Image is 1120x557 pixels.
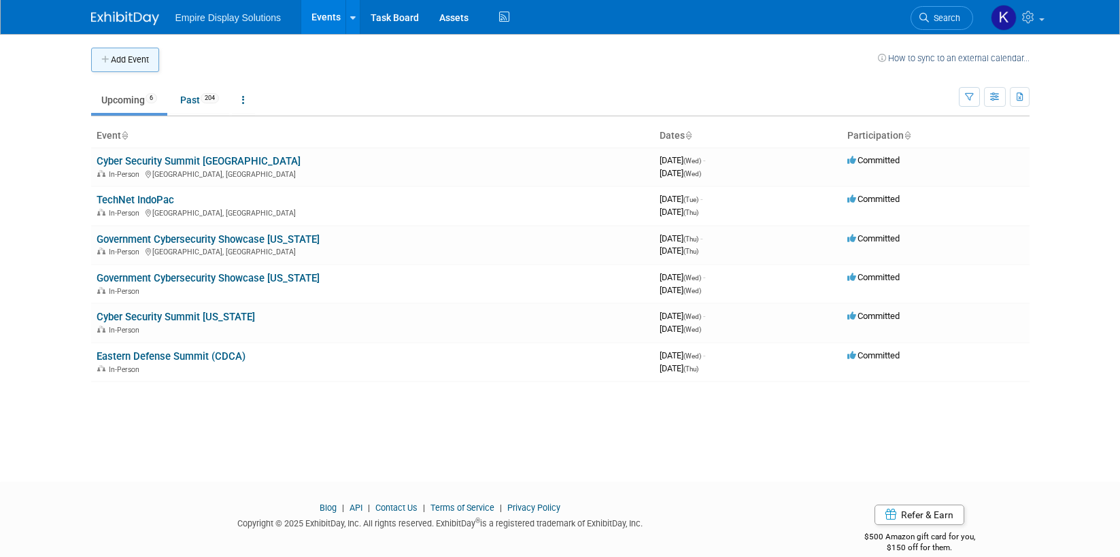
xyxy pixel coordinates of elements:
[683,326,701,333] span: (Wed)
[810,542,1030,554] div: $150 off for them.
[109,365,143,374] span: In-Person
[97,326,105,333] img: In-Person Event
[660,246,698,256] span: [DATE]
[97,311,255,323] a: Cyber Security Summit [US_STATE]
[660,363,698,373] span: [DATE]
[929,13,960,23] span: Search
[97,207,649,218] div: [GEOGRAPHIC_DATA], [GEOGRAPHIC_DATA]
[97,272,320,284] a: Government Cybersecurity Showcase [US_STATE]
[320,503,337,513] a: Blog
[660,233,702,243] span: [DATE]
[683,157,701,165] span: (Wed)
[875,505,964,525] a: Refer & Earn
[904,130,911,141] a: Sort by Participation Type
[847,233,900,243] span: Committed
[683,365,698,373] span: (Thu)
[878,53,1030,63] a: How to sync to an external calendar...
[507,503,560,513] a: Privacy Policy
[700,194,702,204] span: -
[847,155,900,165] span: Committed
[475,517,480,524] sup: ®
[685,130,692,141] a: Sort by Start Date
[660,272,705,282] span: [DATE]
[430,503,494,513] a: Terms of Service
[97,365,105,372] img: In-Person Event
[847,272,900,282] span: Committed
[350,503,362,513] a: API
[842,124,1030,148] th: Participation
[847,350,900,360] span: Committed
[175,12,282,23] span: Empire Display Solutions
[109,326,143,335] span: In-Person
[683,209,698,216] span: (Thu)
[683,248,698,255] span: (Thu)
[109,287,143,296] span: In-Person
[170,87,229,113] a: Past204
[97,194,174,206] a: TechNet IndoPac
[660,285,701,295] span: [DATE]
[97,168,649,179] div: [GEOGRAPHIC_DATA], [GEOGRAPHIC_DATA]
[683,313,701,320] span: (Wed)
[703,311,705,321] span: -
[109,170,143,179] span: In-Person
[97,170,105,177] img: In-Person Event
[703,155,705,165] span: -
[991,5,1017,31] img: Katelyn Hurlock
[109,209,143,218] span: In-Person
[660,155,705,165] span: [DATE]
[364,503,373,513] span: |
[97,287,105,294] img: In-Person Event
[97,246,649,256] div: [GEOGRAPHIC_DATA], [GEOGRAPHIC_DATA]
[91,48,159,72] button: Add Event
[109,248,143,256] span: In-Person
[660,311,705,321] span: [DATE]
[146,93,157,103] span: 6
[703,272,705,282] span: -
[847,194,900,204] span: Committed
[375,503,418,513] a: Contact Us
[339,503,347,513] span: |
[654,124,842,148] th: Dates
[201,93,219,103] span: 204
[683,287,701,294] span: (Wed)
[97,350,245,362] a: Eastern Defense Summit (CDCA)
[683,170,701,178] span: (Wed)
[121,130,128,141] a: Sort by Event Name
[97,233,320,246] a: Government Cybersecurity Showcase [US_STATE]
[683,274,701,282] span: (Wed)
[420,503,428,513] span: |
[911,6,973,30] a: Search
[700,233,702,243] span: -
[660,194,702,204] span: [DATE]
[660,350,705,360] span: [DATE]
[91,124,654,148] th: Event
[97,155,301,167] a: Cyber Security Summit [GEOGRAPHIC_DATA]
[660,168,701,178] span: [DATE]
[660,324,701,334] span: [DATE]
[97,209,105,216] img: In-Person Event
[496,503,505,513] span: |
[91,514,790,530] div: Copyright © 2025 ExhibitDay, Inc. All rights reserved. ExhibitDay is a registered trademark of Ex...
[91,87,167,113] a: Upcoming6
[683,196,698,203] span: (Tue)
[683,235,698,243] span: (Thu)
[97,248,105,254] img: In-Person Event
[660,207,698,217] span: [DATE]
[810,522,1030,554] div: $500 Amazon gift card for you,
[91,12,159,25] img: ExhibitDay
[683,352,701,360] span: (Wed)
[847,311,900,321] span: Committed
[703,350,705,360] span: -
